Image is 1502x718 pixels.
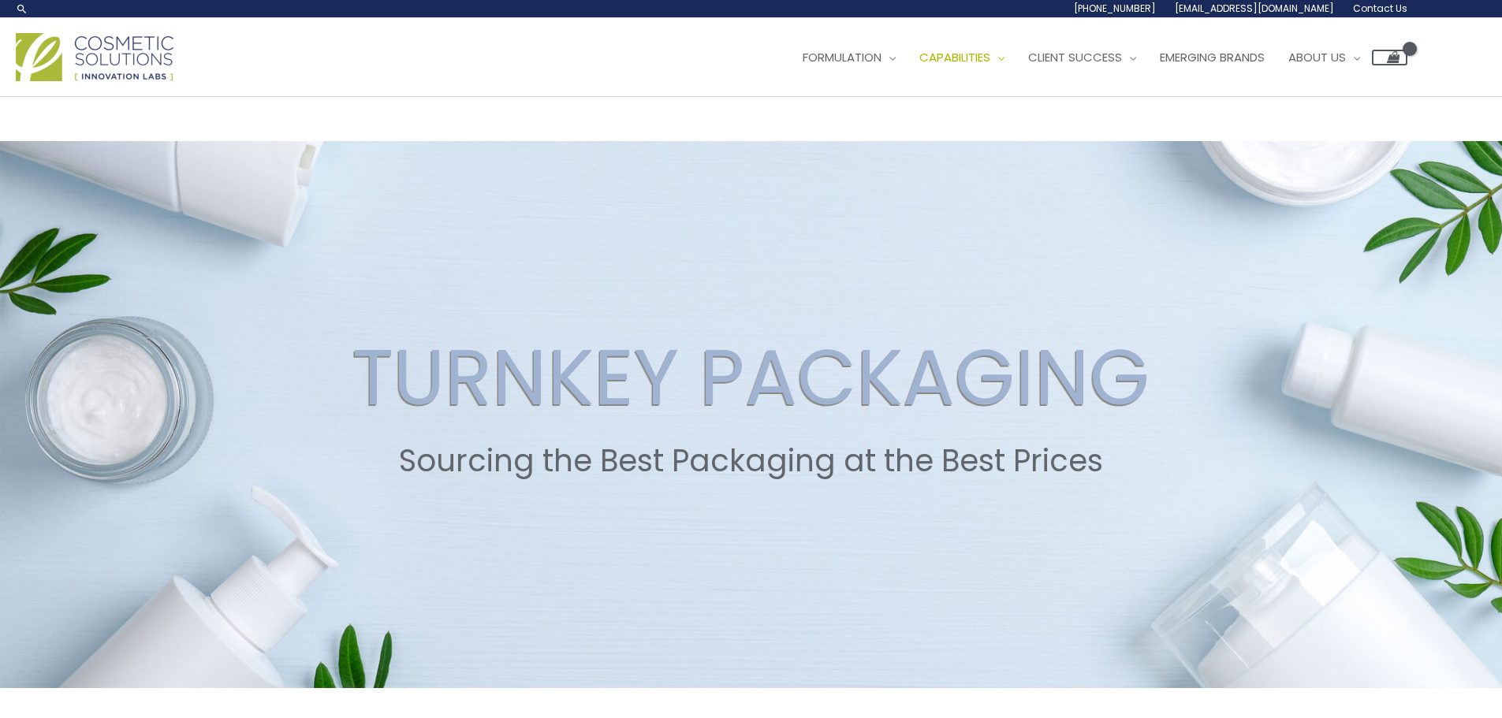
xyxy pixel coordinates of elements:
[908,34,1016,81] a: Capabilities
[1353,2,1407,15] span: Contact Us
[791,34,908,81] a: Formulation
[1016,34,1148,81] a: Client Success
[779,34,1407,81] nav: Site Navigation
[16,2,28,15] a: Search icon link
[919,49,990,65] span: Capabilities
[15,443,1487,479] h2: Sourcing the Best Packaging at the Best Prices
[15,331,1487,424] h2: TURNKEY PACKAGING
[1028,49,1122,65] span: Client Success
[1175,2,1334,15] span: [EMAIL_ADDRESS][DOMAIN_NAME]
[16,33,173,81] img: Cosmetic Solutions Logo
[803,49,881,65] span: Formulation
[1148,34,1277,81] a: Emerging Brands
[1160,49,1265,65] span: Emerging Brands
[1372,50,1407,65] a: View Shopping Cart, empty
[1277,34,1372,81] a: About Us
[1074,2,1156,15] span: [PHONE_NUMBER]
[1288,49,1346,65] span: About Us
